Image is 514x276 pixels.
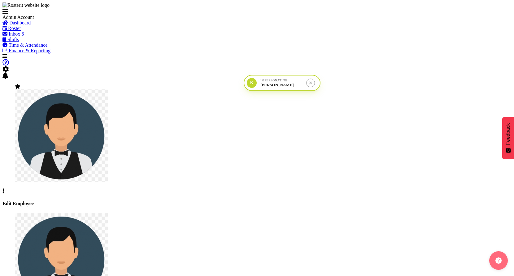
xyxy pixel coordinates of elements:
a: Roster [2,26,21,31]
a: Dashboard [2,20,31,25]
span: Dashboard [9,20,31,25]
span: Inbox [9,31,20,37]
span: Roster [8,26,21,31]
a: Time & Attendance [2,42,47,48]
button: Feedback - Show survey [502,117,514,159]
span: Time & Attendance [9,42,48,48]
a: Finance & Reporting [2,48,50,53]
a: Shifts [2,37,19,42]
h4: Edit Employee [2,201,512,206]
img: Rosterit website logo [2,2,50,8]
span: 6 [21,31,24,37]
span: Shifts [7,37,19,42]
a: Inbox 6 [2,31,24,37]
img: wu-kevin5aaed71ed01d5805973613cd15694a89.png [15,89,108,182]
div: Admin Account [2,15,95,20]
span: Feedback [505,123,511,145]
img: help-xxl-2.png [495,257,502,264]
span: Finance & Reporting [9,48,50,53]
button: Stop impersonation [306,79,315,87]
